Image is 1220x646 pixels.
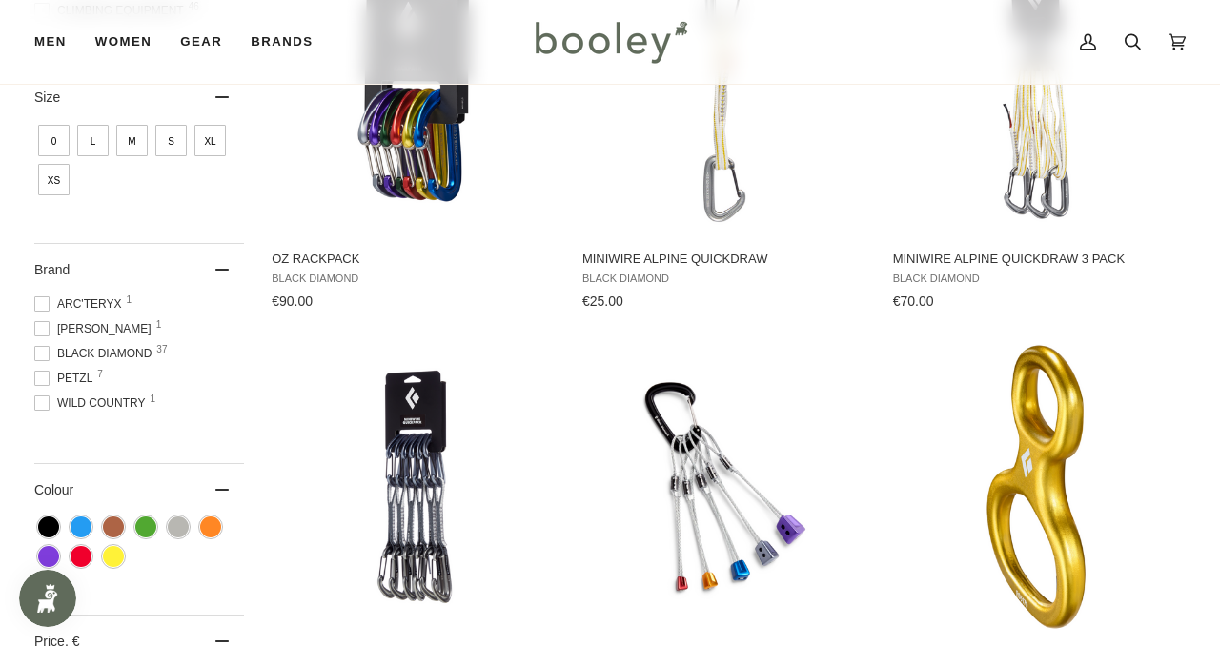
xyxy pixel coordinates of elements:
span: Men [34,32,67,51]
span: Black Diamond [893,273,1179,285]
span: Colour: Purple [38,546,59,567]
span: Colour: Green [135,516,156,537]
span: 37 [156,345,167,354]
span: Size: 0 [38,125,70,156]
span: Colour [34,482,88,497]
span: 1 [156,320,162,330]
span: Colour: Grey [168,516,189,537]
span: Colour: Blue [71,516,91,537]
span: Size: XL [194,125,226,156]
span: €25.00 [582,293,623,309]
span: Wild Country [34,394,151,412]
span: Miniwire Alpine Quickdraw [582,251,868,268]
span: Black Diamond [272,273,558,285]
span: Colour: Brown [103,516,124,537]
span: 1 [126,295,132,305]
span: Size: S [155,125,187,156]
span: Gear [180,32,222,51]
span: Miniwire Alpine Quickdraw 3 Pack [893,251,1179,268]
iframe: Button to open loyalty program pop-up [19,570,76,627]
span: Black Diamond [34,345,157,362]
span: 1 [150,394,155,404]
span: Brands [251,32,313,51]
span: Size: M [116,125,148,156]
span: Size: XS [38,164,70,195]
span: €90.00 [272,293,313,309]
span: Colour: Orange [200,516,221,537]
span: Black Diamond [582,273,868,285]
span: Arc'teryx [34,295,127,313]
img: Booley [527,14,694,70]
span: Size [34,90,60,105]
span: [PERSON_NAME] [34,320,157,337]
span: Brand [34,262,70,277]
span: OZ Rackpack [272,251,558,268]
span: Colour: Red [71,546,91,567]
span: 7 [97,370,103,379]
span: Size: L [77,125,109,156]
span: €70.00 [893,293,934,309]
span: Colour: Yellow [103,546,124,567]
span: Women [95,32,152,51]
img: Black Diamond MiniWire Quickdraw Quickpack 12 cm - Booley Galway [272,344,558,630]
img: Black Diamond Super 8 Belay / Rappel Device Yellow - Booley Galway [893,344,1179,630]
span: Petzl [34,370,98,387]
span: Colour: Black [38,516,59,537]
img: Offset Stopper Set #7-11 - Booley Galway [582,344,868,630]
